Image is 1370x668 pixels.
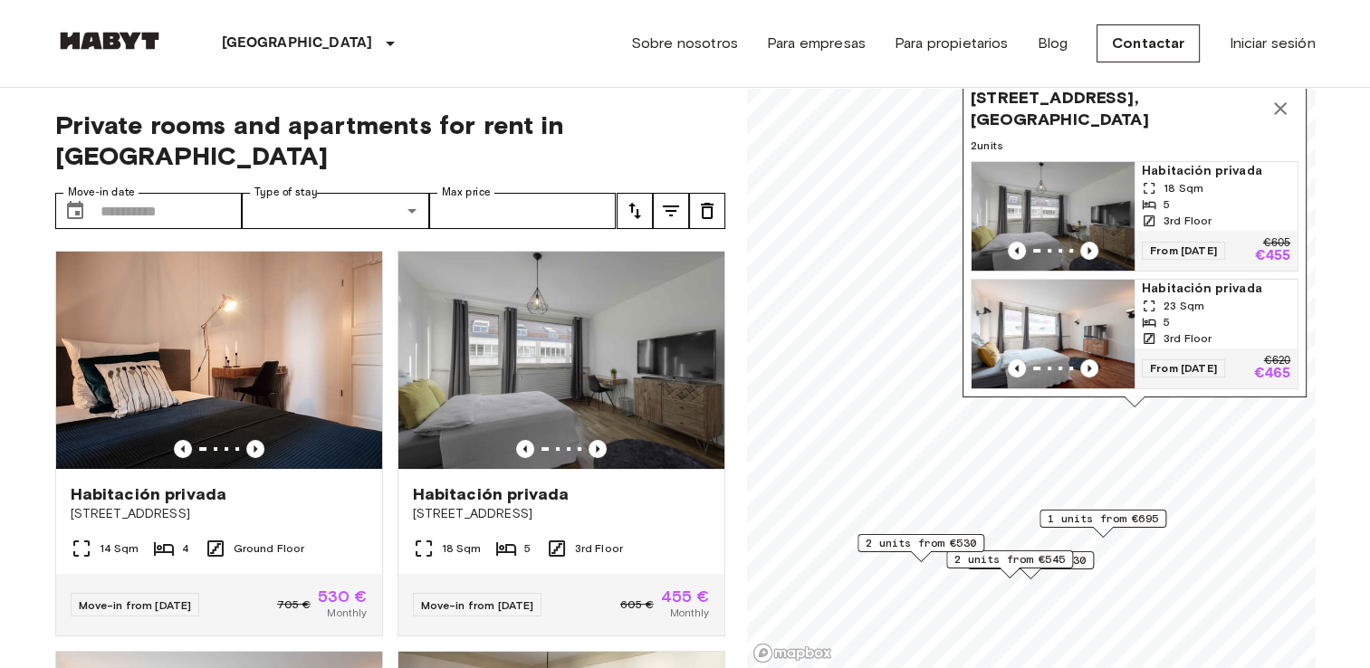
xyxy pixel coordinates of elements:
span: 14 Sqm [100,540,139,557]
a: Para propietarios [895,33,1009,54]
a: Marketing picture of unit DE-09-006-001-05HFPrevious imagePrevious imageHabitación privada23 Sqm5... [971,279,1298,389]
span: 2 units [971,138,1298,154]
div: Map marker [946,550,1073,578]
span: Habitación privada [1142,280,1290,298]
span: 18 Sqm [442,540,482,557]
img: Marketing picture of unit DE-09-010-001-03HF [56,252,382,469]
label: Max price [442,185,491,200]
span: Monthly [669,605,709,621]
span: 530 € [318,588,368,605]
a: Sobre nosotros [631,33,738,54]
p: €455 [1254,249,1290,263]
span: [STREET_ADDRESS], [GEOGRAPHIC_DATA] [971,87,1262,130]
span: [STREET_ADDRESS] [413,505,710,523]
span: Habitación privada [413,483,570,505]
a: Para empresas [767,33,866,54]
label: Move-in date [68,185,135,200]
span: 1 units from €530 [975,552,1086,568]
button: tune [617,193,653,229]
span: 4 [182,540,189,557]
span: Ground Floor [234,540,305,557]
span: 605 € [620,596,654,613]
span: [STREET_ADDRESS] [71,505,368,523]
span: 3rd Floor [1164,213,1212,229]
a: Marketing picture of unit DE-09-006-001-04HFPrevious imagePrevious imageHabitación privada[STREET... [398,251,725,636]
span: 2 units from €530 [866,535,976,551]
label: Type of stay [254,185,318,200]
button: tune [689,193,725,229]
span: 5 [524,540,531,557]
button: Previous image [1008,242,1026,260]
span: 705 € [277,596,311,613]
span: 455 € [661,588,710,605]
img: Habyt [55,32,164,50]
a: Mapbox logo [752,643,832,663]
span: 23 Sqm [1164,298,1204,314]
a: Marketing picture of unit DE-09-006-001-04HFPrevious imagePrevious imageHabitación privada18 Sqm5... [971,161,1298,272]
div: Map marker [1039,510,1166,538]
span: From [DATE] [1142,359,1225,377]
span: Habitación privada [71,483,227,505]
img: Marketing picture of unit DE-09-006-001-04HF [398,252,724,469]
span: 1 units from €695 [1048,511,1158,527]
button: tune [653,193,689,229]
img: Marketing picture of unit DE-09-006-001-04HF [972,162,1135,271]
p: €465 [1253,367,1290,381]
button: Previous image [1008,359,1026,377]
button: Previous image [516,440,534,458]
span: 5 [1164,314,1170,330]
span: 3rd Floor [1164,330,1212,347]
button: Previous image [246,440,264,458]
button: Previous image [589,440,607,458]
span: 2 units from €545 [954,551,1065,568]
a: Iniciar sesión [1229,33,1315,54]
span: From [DATE] [1142,242,1225,260]
img: Marketing picture of unit DE-09-006-001-05HF [972,280,1135,388]
span: 3rd Floor [575,540,623,557]
button: Previous image [1080,242,1098,260]
p: [GEOGRAPHIC_DATA] [222,33,373,54]
span: Monthly [327,605,367,621]
span: 5 [1164,196,1170,213]
a: Blog [1037,33,1068,54]
span: Habitación privada [1142,162,1290,180]
button: Previous image [174,440,192,458]
a: Marketing picture of unit DE-09-010-001-03HFPrevious imagePrevious imageHabitación privada[STREET... [55,251,383,636]
span: 18 Sqm [1164,180,1203,196]
span: Move-in from [DATE] [421,598,534,612]
div: Map marker [967,551,1094,579]
button: Choose date [57,193,93,229]
span: Move-in from [DATE] [79,598,192,612]
div: Map marker [857,534,984,562]
button: Previous image [1080,359,1098,377]
p: €620 [1263,356,1289,367]
div: Map marker [963,79,1307,407]
a: Contactar [1097,24,1200,62]
span: Private rooms and apartments for rent in [GEOGRAPHIC_DATA] [55,110,725,171]
p: €605 [1262,238,1289,249]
